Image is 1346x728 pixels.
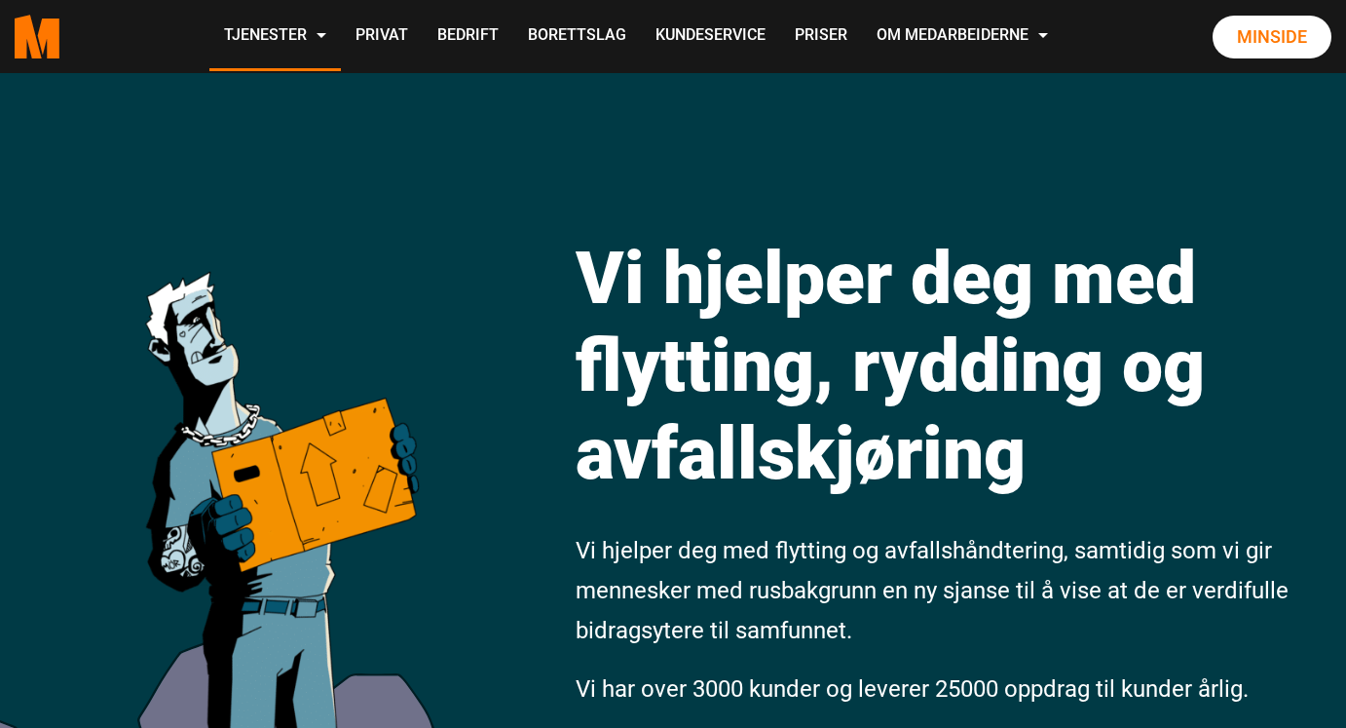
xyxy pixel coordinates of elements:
[576,537,1289,644] span: Vi hjelper deg med flytting og avfallshåndtering, samtidig som vi gir mennesker med rusbakgrunn e...
[1213,16,1331,58] a: Minside
[209,2,341,71] a: Tjenester
[576,234,1331,497] h1: Vi hjelper deg med flytting, rydding og avfallskjøring
[862,2,1063,71] a: Om Medarbeiderne
[641,2,780,71] a: Kundeservice
[780,2,862,71] a: Priser
[576,675,1249,703] span: Vi har over 3000 kunder og leverer 25000 oppdrag til kunder årlig.
[423,2,513,71] a: Bedrift
[513,2,641,71] a: Borettslag
[341,2,423,71] a: Privat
